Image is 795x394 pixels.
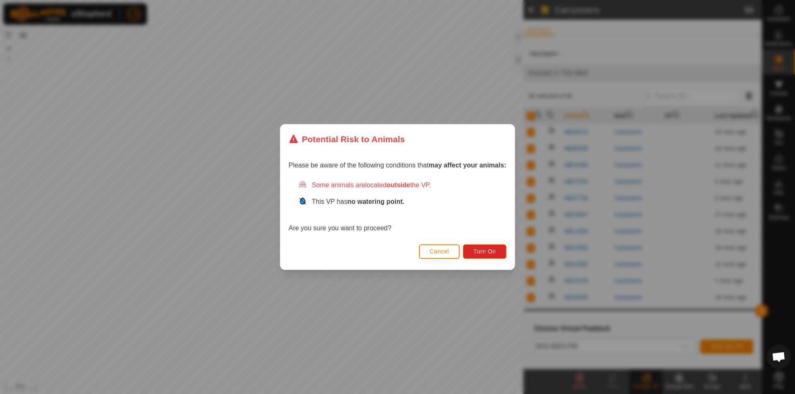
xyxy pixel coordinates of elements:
span: Cancel [430,248,449,255]
strong: no watering point. [347,198,405,205]
button: Cancel [419,244,460,259]
button: Turn On [463,244,506,259]
div: Some animals are [299,180,506,190]
strong: may affect your animals: [429,162,506,169]
strong: outside [387,181,410,189]
span: located the VP. [365,181,431,189]
div: Potential Risk to Animals [289,133,405,146]
div: Open chat [766,344,791,369]
span: Turn On [474,248,496,255]
span: This VP has [312,198,405,205]
span: Please be aware of the following conditions that [289,162,506,169]
div: Are you sure you want to proceed? [289,180,506,233]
